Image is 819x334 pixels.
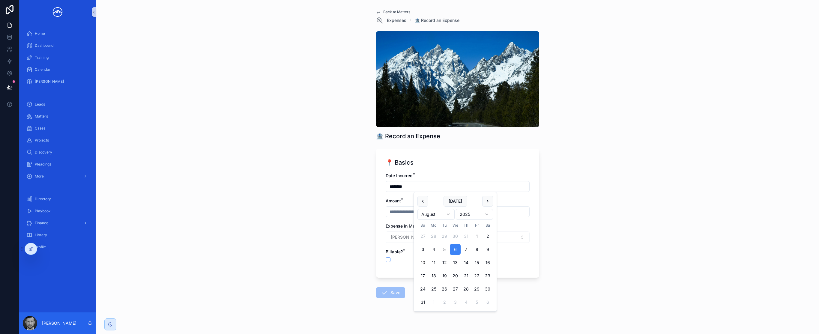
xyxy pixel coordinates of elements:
span: Cases [35,126,45,131]
a: Matters [23,111,92,122]
span: Matters [35,114,48,119]
button: Friday, August 22nd, 2025 [471,270,482,281]
th: Saturday [482,222,493,228]
a: Cases [23,123,92,134]
a: Back to Matters [376,10,410,14]
button: Sunday, August 3rd, 2025 [417,244,428,255]
a: Profile [23,242,92,252]
span: [PERSON_NAME] [35,79,64,84]
button: Saturday, August 2nd, 2025 [482,231,493,242]
button: Friday, August 1st, 2025 [471,231,482,242]
button: Thursday, August 28th, 2025 [461,284,471,294]
button: Monday, September 1st, 2025 [428,297,439,308]
span: Home [35,31,45,36]
th: Thursday [461,222,471,228]
button: Wednesday, July 30th, 2025 [450,231,461,242]
a: Expenses [376,17,406,24]
span: Projects [35,138,49,143]
button: Monday, August 18th, 2025 [428,270,439,281]
a: Discovery [23,147,92,158]
a: Library [23,230,92,240]
span: More [35,174,44,179]
th: Friday [471,222,482,228]
a: 🏦 Record an Expense [415,17,459,23]
span: Expenses [387,17,406,23]
button: Friday, September 5th, 2025 [471,297,482,308]
a: Calendar [23,64,92,75]
th: Tuesday [439,222,450,228]
button: Thursday, August 7th, 2025 [461,244,471,255]
a: More [23,171,92,182]
span: Amount [386,198,401,203]
a: Playbook [23,206,92,216]
button: Sunday, August 17th, 2025 [417,270,428,281]
button: Saturday, August 23rd, 2025 [482,270,493,281]
a: Directory [23,194,92,204]
span: Date Incurred [386,173,413,178]
button: Saturday, September 6th, 2025 [482,297,493,308]
button: Tuesday, August 5th, 2025 [439,244,450,255]
span: Finance [35,221,48,225]
span: Playbook [35,209,51,213]
button: Today, Sunday, August 10th, 2025 [417,257,428,268]
span: Library [35,233,47,237]
button: Tuesday, July 29th, 2025 [439,231,450,242]
button: Sunday, July 27th, 2025 [417,231,428,242]
button: Wednesday, August 13th, 2025 [450,257,461,268]
a: Home [23,28,92,39]
table: August 2025 [417,222,493,308]
button: Thursday, July 31st, 2025 [461,231,471,242]
img: App logo [50,7,65,17]
a: Leads [23,99,92,110]
a: [PERSON_NAME] [23,76,92,87]
div: scrollable content [19,24,96,260]
button: Saturday, August 30th, 2025 [482,284,493,294]
button: Friday, August 15th, 2025 [471,257,482,268]
button: Sunday, August 31st, 2025 [417,297,428,308]
span: Training [35,55,49,60]
span: Pleadings [35,162,51,167]
button: Thursday, August 14th, 2025 [461,257,471,268]
span: Calendar [35,67,50,72]
button: Friday, August 29th, 2025 [471,284,482,294]
button: Thursday, August 21st, 2025 [461,270,471,281]
a: Pleadings [23,159,92,170]
button: Monday, August 4th, 2025 [428,244,439,255]
button: Tuesday, August 26th, 2025 [439,284,450,294]
button: Tuesday, September 2nd, 2025 [439,297,450,308]
span: Directory [35,197,51,201]
a: Dashboard [23,40,92,51]
button: Friday, August 8th, 2025 [471,244,482,255]
p: [PERSON_NAME] [42,320,76,326]
button: Monday, July 28th, 2025 [428,231,439,242]
button: Wednesday, August 27th, 2025 [450,284,461,294]
span: Leads [35,102,45,107]
button: [DATE] [444,196,467,207]
a: Finance [23,218,92,228]
button: Monday, August 11th, 2025 [428,257,439,268]
th: Wednesday [450,222,461,228]
button: Wednesday, August 6th, 2025, selected [450,244,461,255]
a: Projects [23,135,92,146]
button: Tuesday, August 19th, 2025 [439,270,450,281]
button: Tuesday, August 12th, 2025 [439,257,450,268]
button: Saturday, August 16th, 2025 [482,257,493,268]
button: Monday, August 25th, 2025 [428,284,439,294]
span: Profile [35,245,46,249]
span: Expense in Matter [386,223,422,228]
h1: 📍 Basics [386,158,414,167]
button: Thursday, September 4th, 2025 [461,297,471,308]
th: Monday [428,222,439,228]
button: Wednesday, August 20th, 2025 [450,270,461,281]
button: Sunday, August 24th, 2025 [417,284,428,294]
button: Saturday, August 9th, 2025 [482,244,493,255]
span: Back to Matters [383,10,410,14]
span: Billable? [386,249,403,254]
button: Wednesday, September 3rd, 2025 [450,297,461,308]
a: Training [23,52,92,63]
h1: 🏦 Record an Expense [376,132,440,140]
span: Discovery [35,150,52,155]
span: Dashboard [35,43,53,48]
th: Sunday [417,222,428,228]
